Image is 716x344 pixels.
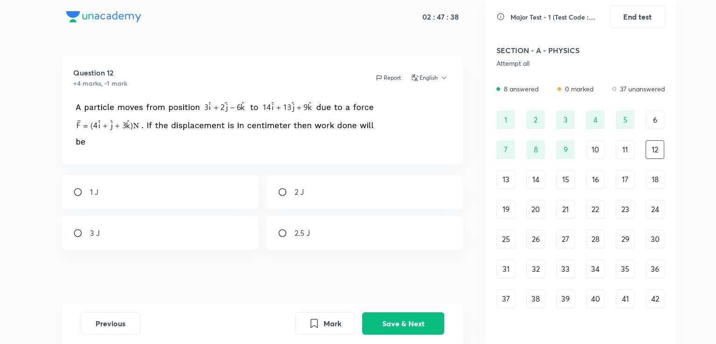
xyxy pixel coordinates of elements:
[295,186,304,198] p: 2 J
[496,260,515,278] div: 31
[586,230,605,248] div: 28
[586,200,605,219] div: 22
[556,140,575,159] div: 9
[616,289,634,308] div: 41
[73,78,127,88] h6: +4 marks, -1 mark
[646,170,664,189] div: 18
[526,230,545,248] div: 26
[422,12,435,21] h5: 02 :
[375,74,383,82] img: report icon
[73,99,379,150] img: 26-08-25-05:28:09-AM
[586,170,605,189] div: 16
[496,60,614,67] div: Attempt all
[610,6,665,28] button: End test
[565,84,594,94] p: 0 marked
[435,12,448,21] h5: 47 :
[496,170,515,189] div: 13
[408,74,448,82] button: English
[73,67,127,78] h5: Question 12
[616,140,634,159] div: 11
[448,12,459,21] h5: 38
[646,289,664,308] div: 42
[295,227,310,239] p: 2.5 J
[510,12,604,22] h6: Major Test - 1 (Test Code : 233101)
[616,260,634,278] div: 35
[526,170,545,189] div: 14
[586,110,605,129] div: 4
[586,140,605,159] div: 10
[496,289,515,308] div: 37
[616,110,634,129] div: 5
[646,230,664,248] div: 30
[362,312,444,335] button: Save & Next
[496,200,515,219] div: 19
[646,200,664,219] div: 24
[526,289,545,308] div: 38
[81,312,140,335] button: Previous
[526,110,545,129] div: 2
[646,260,664,278] div: 36
[586,289,605,308] div: 40
[496,230,515,248] div: 25
[556,260,575,278] div: 33
[646,110,664,129] div: 6
[295,312,355,335] button: Mark
[526,140,545,159] div: 8
[556,110,575,129] div: 3
[496,45,614,56] h5: SECTION - A - PHYSICS
[90,186,98,198] p: 1 J
[616,170,634,189] div: 17
[90,227,100,239] p: 3 J
[620,84,665,94] p: 37 unanswered
[384,74,401,82] p: Report
[526,200,545,219] div: 20
[526,260,545,278] div: 32
[646,140,664,159] div: 12
[556,289,575,308] div: 39
[556,230,575,248] div: 27
[616,200,634,219] div: 23
[496,110,515,129] div: 1
[586,260,605,278] div: 34
[496,140,515,159] div: 7
[556,170,575,189] div: 15
[556,200,575,219] div: 21
[504,84,539,94] p: 8 answered
[616,230,634,248] div: 29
